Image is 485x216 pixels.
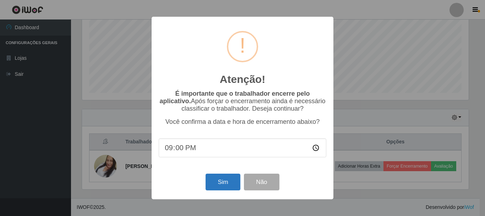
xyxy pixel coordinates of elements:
h2: Atenção! [220,73,265,86]
button: Sim [206,174,240,190]
button: Não [244,174,279,190]
p: Você confirma a data e hora de encerramento abaixo? [159,118,326,126]
p: Após forçar o encerramento ainda é necessário classificar o trabalhador. Deseja continuar? [159,90,326,112]
b: É importante que o trabalhador encerre pelo aplicativo. [159,90,310,105]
